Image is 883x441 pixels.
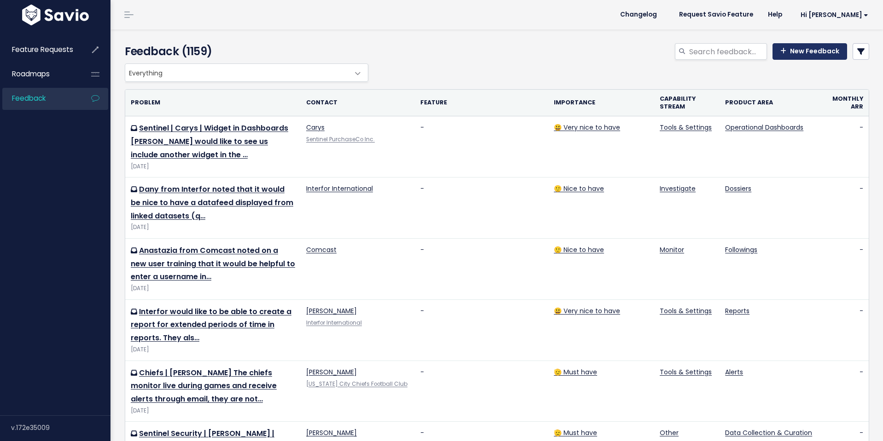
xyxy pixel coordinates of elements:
a: [PERSON_NAME] [306,428,357,437]
span: Roadmaps [12,69,50,79]
a: Other [660,428,679,437]
a: Alerts [725,367,743,377]
a: Interfor International [306,319,362,326]
input: Search feedback... [688,43,767,60]
a: 🙂 Nice to have [554,184,604,193]
td: - [824,361,869,422]
a: Request Savio Feature [672,8,761,22]
span: Changelog [620,11,657,18]
div: [DATE] [131,406,295,416]
a: Carys [306,123,325,132]
a: Sentinel PurchaseCo Inc. [306,136,375,143]
a: [US_STATE] City Chiefs Football Club [306,380,407,388]
td: - [824,116,869,178]
a: Followings [725,245,757,254]
a: Data Collection & Curation [725,428,812,437]
a: Tools & Settings [660,367,712,377]
td: - [824,299,869,361]
a: Feature Requests [2,39,76,60]
div: [DATE] [131,284,295,293]
a: Interfor would like to be able to create a report for extended periods of time in reports. They als… [131,306,291,344]
th: Problem [125,90,301,116]
a: Feedback [2,88,76,109]
a: Dossiers [725,184,751,193]
a: Interfor International [306,184,373,193]
a: Tools & Settings [660,123,712,132]
a: [PERSON_NAME] [306,306,357,315]
th: Capability stream [654,90,720,116]
td: - [415,238,548,299]
a: 😃 Very nice to have [554,306,620,315]
td: - [824,238,869,299]
span: Everything [125,63,368,82]
span: Feature Requests [12,45,73,54]
a: Monitor [660,245,684,254]
th: Feature [415,90,548,116]
a: Comcast [306,245,337,254]
img: logo-white.9d6f32f41409.svg [20,5,91,25]
a: Hi [PERSON_NAME] [790,8,876,22]
a: New Feedback [773,43,847,60]
td: - [824,178,869,239]
th: Importance [548,90,654,116]
td: - [415,299,548,361]
div: v.172e35009 [11,416,110,440]
a: Dany from Interfor noted that it would be nice to have a datafeed displayed from linked datasets (q… [131,184,293,221]
a: Investigate [660,184,696,193]
a: 🫡 Must have [554,367,597,377]
a: Roadmaps [2,63,76,85]
a: 🙂 Nice to have [554,245,604,254]
a: Sentinel | Carys | Widget in Dashboards [PERSON_NAME] would like to see us include another widget... [131,123,288,160]
a: Operational Dashboards [725,123,803,132]
td: - [415,361,548,422]
td: - [415,116,548,178]
a: Help [761,8,790,22]
td: - [415,178,548,239]
th: Monthly ARR [824,90,869,116]
div: [DATE] [131,162,295,172]
a: Reports [725,306,749,315]
span: Everything [125,64,349,81]
th: Contact [301,90,415,116]
a: Chiefs | [PERSON_NAME] The chiefs monitor live during games and receive alerts through email, the... [131,367,277,405]
h4: Feedback (1159) [125,43,364,60]
a: 😃 Very nice to have [554,123,620,132]
div: [DATE] [131,223,295,232]
a: Anastazia from Comcast noted on a new user training that it would be helpful to enter a username in… [131,245,295,282]
a: Tools & Settings [660,306,712,315]
span: Hi [PERSON_NAME] [801,11,868,18]
a: [PERSON_NAME] [306,367,357,377]
th: Product Area [720,90,824,116]
a: 🫡 Must have [554,428,597,437]
span: Feedback [12,93,46,103]
div: [DATE] [131,345,295,355]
